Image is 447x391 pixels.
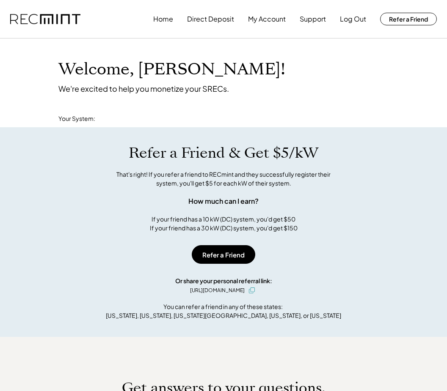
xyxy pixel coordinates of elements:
[300,11,326,27] button: Support
[107,170,340,188] div: That's right! If you refer a friend to RECmint and they successfully register their system, you'l...
[153,11,173,27] button: Home
[129,144,318,162] h1: Refer a Friend & Get $5/kW
[340,11,366,27] button: Log Out
[175,276,272,285] div: Or share your personal referral link:
[248,11,286,27] button: My Account
[106,302,341,320] div: You can refer a friend in any of these states: [US_STATE], [US_STATE], [US_STATE][GEOGRAPHIC_DATA...
[187,11,234,27] button: Direct Deposit
[380,13,437,25] button: Refer a Friend
[58,115,95,123] div: Your System:
[150,215,298,232] div: If your friend has a 10 kW (DC) system, you'd get $50 If your friend has a 30 kW (DC) system, you...
[58,60,285,79] h1: Welcome, [PERSON_NAME]!
[192,245,255,264] button: Refer a Friend
[247,285,257,295] button: click to copy
[10,14,80,25] img: recmint-logotype%403x.png
[188,196,259,206] div: How much can I earn?
[58,84,229,93] div: We're excited to help you monetize your SRECs.
[190,287,245,294] div: [URL][DOMAIN_NAME]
